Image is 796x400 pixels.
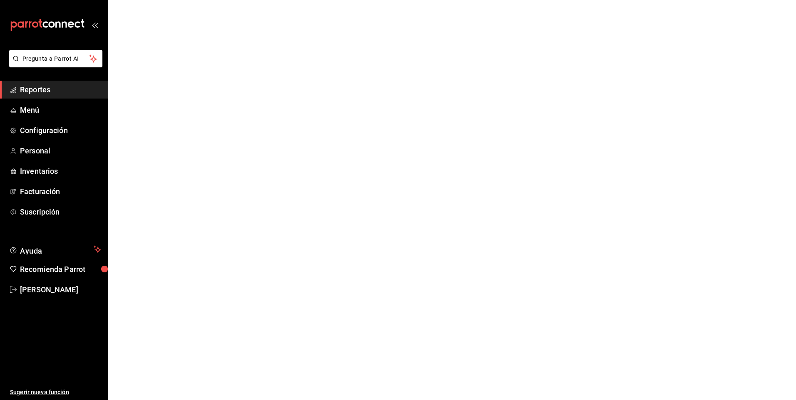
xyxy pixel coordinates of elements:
button: Pregunta a Parrot AI [9,50,102,67]
span: Ayuda [20,244,90,254]
span: [PERSON_NAME] [20,284,101,295]
span: Configuración [20,125,101,136]
button: open_drawer_menu [92,22,98,28]
a: Pregunta a Parrot AI [6,60,102,69]
span: Facturación [20,186,101,197]
span: Menú [20,104,101,116]
span: Personal [20,145,101,156]
span: Recomienda Parrot [20,264,101,275]
span: Inventarios [20,165,101,177]
span: Sugerir nueva función [10,388,101,397]
span: Reportes [20,84,101,95]
span: Suscripción [20,206,101,217]
span: Pregunta a Parrot AI [22,54,90,63]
